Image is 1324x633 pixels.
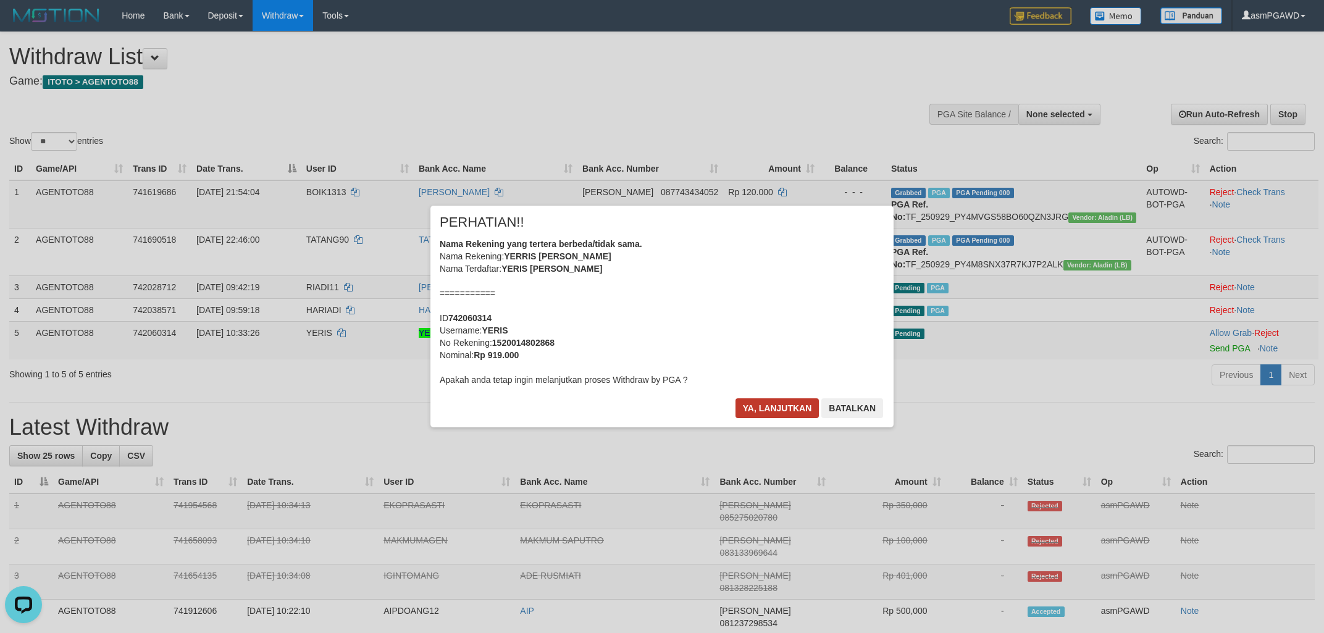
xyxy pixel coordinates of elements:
[735,398,819,418] button: Ya, lanjutkan
[448,313,492,323] b: 742060314
[504,251,611,261] b: YERRIS [PERSON_NAME]
[492,338,555,348] b: 1520014802868
[440,216,524,228] span: PERHATIAN!!
[821,398,883,418] button: Batalkan
[482,325,508,335] b: YERIS
[5,5,42,42] button: Open LiveChat chat widget
[474,350,519,360] b: Rp 919.000
[440,239,642,249] b: Nama Rekening yang tertera berbeda/tidak sama.
[440,238,884,386] div: Nama Rekening: Nama Terdaftar: =========== ID Username: No Rekening: Nominal: Apakah anda tetap i...
[501,264,602,274] b: YERIS [PERSON_NAME]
